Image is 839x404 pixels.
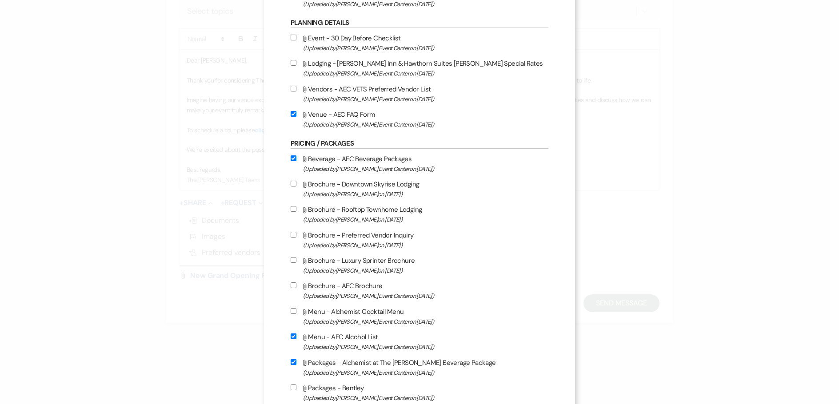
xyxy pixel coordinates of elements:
[291,306,548,327] label: Menu - Alchemist Cocktail Menu
[303,291,548,301] span: (Uploaded by [PERSON_NAME] Event Center on [DATE] )
[291,35,296,40] input: Event - 30 Day Before Checklist(Uploaded by[PERSON_NAME] Event Centeron [DATE])
[291,357,548,378] label: Packages - Alchemist at The [PERSON_NAME] Beverage Package
[303,393,548,403] span: (Uploaded by [PERSON_NAME] Event Center on [DATE] )
[291,60,296,66] input: Lodging - [PERSON_NAME] Inn & Hawthorn Suites [PERSON_NAME] Special Rates(Uploaded by[PERSON_NAME...
[303,368,548,378] span: (Uploaded by [PERSON_NAME] Event Center on [DATE] )
[303,342,548,352] span: (Uploaded by [PERSON_NAME] Event Center on [DATE] )
[291,282,296,288] input: Brochure - AEC Brochure(Uploaded by[PERSON_NAME] Event Centeron [DATE])
[291,111,296,117] input: Venue - AEC FAQ Form(Uploaded by[PERSON_NAME] Event Centeron [DATE])
[291,206,296,212] input: Brochure - Rooftop Townhome Lodging(Uploaded by[PERSON_NAME]on [DATE])
[291,32,548,53] label: Event - 30 Day Before Checklist
[303,43,548,53] span: (Uploaded by [PERSON_NAME] Event Center on [DATE] )
[291,333,296,339] input: Menu - AEC Alcohol List(Uploaded by[PERSON_NAME] Event Centeron [DATE])
[303,240,548,250] span: (Uploaded by [PERSON_NAME] on [DATE] )
[291,359,296,365] input: Packages - Alchemist at The [PERSON_NAME] Beverage Package(Uploaded by[PERSON_NAME] Event Centero...
[291,83,548,104] label: Vendors - AEC VETS Preferred Vendor List
[303,119,548,130] span: (Uploaded by [PERSON_NAME] Event Center on [DATE] )
[291,86,296,91] input: Vendors - AEC VETS Preferred Vendor List(Uploaded by[PERSON_NAME] Event Centeron [DATE])
[291,232,296,238] input: Brochure - Preferred Vendor Inquiry(Uploaded by[PERSON_NAME]on [DATE])
[303,265,548,276] span: (Uploaded by [PERSON_NAME] on [DATE] )
[291,178,548,199] label: Brochure - Downtown Skyrise Lodging
[291,257,296,263] input: Brochure - Luxury Sprinter Brochure(Uploaded by[PERSON_NAME]on [DATE])
[291,18,548,28] h6: Planning Details
[303,164,548,174] span: (Uploaded by [PERSON_NAME] Event Center on [DATE] )
[291,181,296,186] input: Brochure - Downtown Skyrise Lodging(Uploaded by[PERSON_NAME]on [DATE])
[291,155,296,161] input: Beverage - AEC Beverage Packages(Uploaded by[PERSON_NAME] Event Centeron [DATE])
[291,204,548,225] label: Brochure - Rooftop Townhome Lodging
[303,189,548,199] span: (Uploaded by [PERSON_NAME] on [DATE] )
[303,317,548,327] span: (Uploaded by [PERSON_NAME] Event Center on [DATE] )
[291,153,548,174] label: Beverage - AEC Beverage Packages
[291,255,548,276] label: Brochure - Luxury Sprinter Brochure
[291,139,548,149] h6: Pricing / Packages
[291,280,548,301] label: Brochure - AEC Brochure
[291,58,548,79] label: Lodging - [PERSON_NAME] Inn & Hawthorn Suites [PERSON_NAME] Special Rates
[291,308,296,314] input: Menu - Alchemist Cocktail Menu(Uploaded by[PERSON_NAME] Event Centeron [DATE])
[291,230,548,250] label: Brochure - Preferred Vendor Inquiry
[303,68,548,79] span: (Uploaded by [PERSON_NAME] Event Center on [DATE] )
[303,214,548,225] span: (Uploaded by [PERSON_NAME] on [DATE] )
[291,382,548,403] label: Packages - Bentley
[291,109,548,130] label: Venue - AEC FAQ Form
[291,384,296,390] input: Packages - Bentley(Uploaded by[PERSON_NAME] Event Centeron [DATE])
[303,94,548,104] span: (Uploaded by [PERSON_NAME] Event Center on [DATE] )
[291,331,548,352] label: Menu - AEC Alcohol List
